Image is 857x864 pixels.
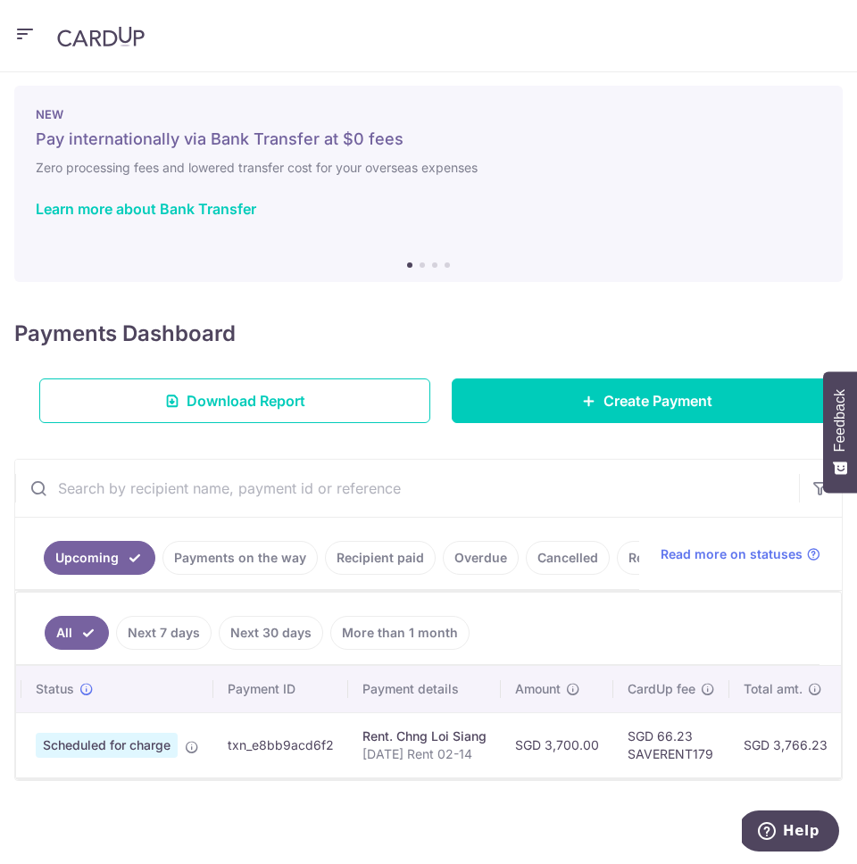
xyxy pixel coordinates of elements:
a: Create Payment [452,378,843,423]
a: Upcoming [44,541,155,575]
th: Payment details [348,666,501,712]
p: [DATE] Rent 02-14 [362,745,487,763]
h5: Pay internationally via Bank Transfer at $0 fees [36,129,821,150]
a: Overdue [443,541,519,575]
p: NEW [36,107,821,121]
span: Feedback [832,389,848,452]
span: Amount [515,680,561,698]
a: Learn more about Bank Transfer [36,200,256,218]
span: Download Report [187,390,305,411]
a: All [45,616,109,650]
a: More than 1 month [330,616,470,650]
img: CardUp [57,26,145,47]
a: Read more on statuses [661,545,820,563]
a: Cancelled [526,541,610,575]
td: SGD 3,700.00 [501,712,613,777]
a: Payments on the way [162,541,318,575]
div: Rent. Chng Loi Siang [362,727,487,745]
a: Download Report [39,378,430,423]
span: Status [36,680,74,698]
a: Next 7 days [116,616,212,650]
span: Create Payment [603,390,712,411]
button: Feedback - Show survey [823,371,857,493]
span: Total amt. [744,680,803,698]
a: Next 30 days [219,616,323,650]
td: txn_e8bb9acd6f2 [213,712,348,777]
input: Search by recipient name, payment id or reference [15,460,799,517]
h6: Zero processing fees and lowered transfer cost for your overseas expenses [36,157,821,179]
iframe: Opens a widget where you can find more information [742,810,839,855]
th: Payment ID [213,666,348,712]
span: Scheduled for charge [36,733,178,758]
a: Refunds [617,541,691,575]
span: CardUp fee [628,680,695,698]
td: SGD 3,766.23 [729,712,842,777]
span: Read more on statuses [661,545,803,563]
h4: Payments Dashboard [14,318,236,350]
a: Recipient paid [325,541,436,575]
td: SGD 66.23 SAVERENT179 [613,712,729,777]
